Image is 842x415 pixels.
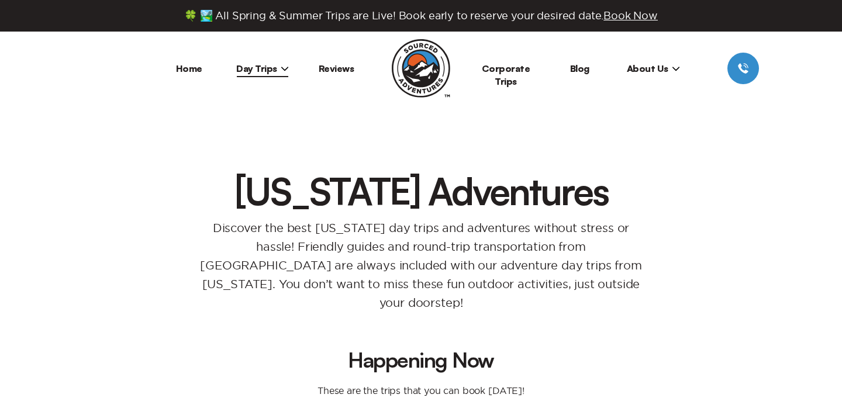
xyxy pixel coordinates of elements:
[58,172,784,209] h1: [US_STATE] Adventures
[77,350,765,371] h2: Happening Now
[570,63,589,74] a: Blog
[319,63,354,74] a: Reviews
[392,39,450,98] img: Sourced Adventures company logo
[627,63,680,74] span: About Us
[184,9,658,22] span: 🍀 🏞️ All Spring & Summer Trips are Live! Book early to reserve your desired date.
[187,219,655,312] p: Discover the best [US_STATE] day trips and adventures without stress or hassle! Friendly guides a...
[236,63,289,74] span: Day Trips
[603,10,658,21] span: Book Now
[306,385,536,396] p: These are the trips that you can book [DATE]!
[176,63,202,74] a: Home
[482,63,530,87] a: Corporate Trips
